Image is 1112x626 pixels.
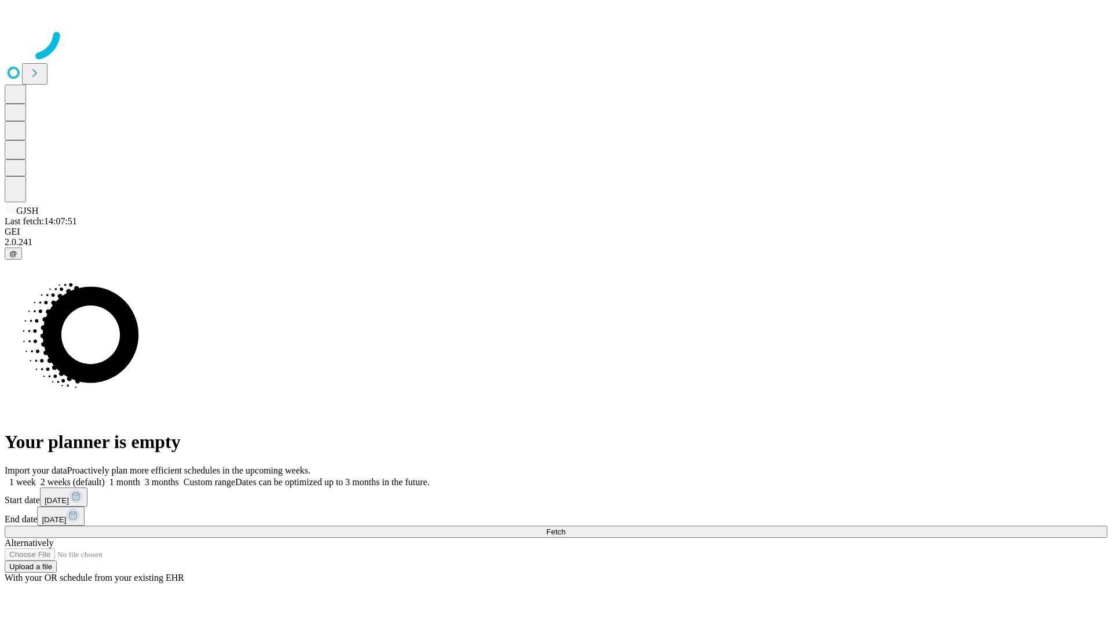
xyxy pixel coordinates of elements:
[41,477,105,487] span: 2 weeks (default)
[5,561,57,573] button: Upload a file
[5,248,22,260] button: @
[5,487,1107,507] div: Start date
[5,431,1107,453] h1: Your planner is empty
[5,227,1107,237] div: GEI
[5,538,53,548] span: Alternatively
[42,515,66,524] span: [DATE]
[5,573,184,583] span: With your OR schedule from your existing EHR
[37,507,85,526] button: [DATE]
[184,477,235,487] span: Custom range
[109,477,140,487] span: 1 month
[235,477,429,487] span: Dates can be optimized up to 3 months in the future.
[9,477,36,487] span: 1 week
[5,465,67,475] span: Import your data
[9,249,17,258] span: @
[5,237,1107,248] div: 2.0.241
[5,526,1107,538] button: Fetch
[145,477,179,487] span: 3 months
[5,507,1107,526] div: End date
[5,216,77,226] span: Last fetch: 14:07:51
[16,206,38,216] span: GJSH
[40,487,87,507] button: [DATE]
[45,496,69,505] span: [DATE]
[67,465,310,475] span: Proactively plan more efficient schedules in the upcoming weeks.
[546,527,565,536] span: Fetch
